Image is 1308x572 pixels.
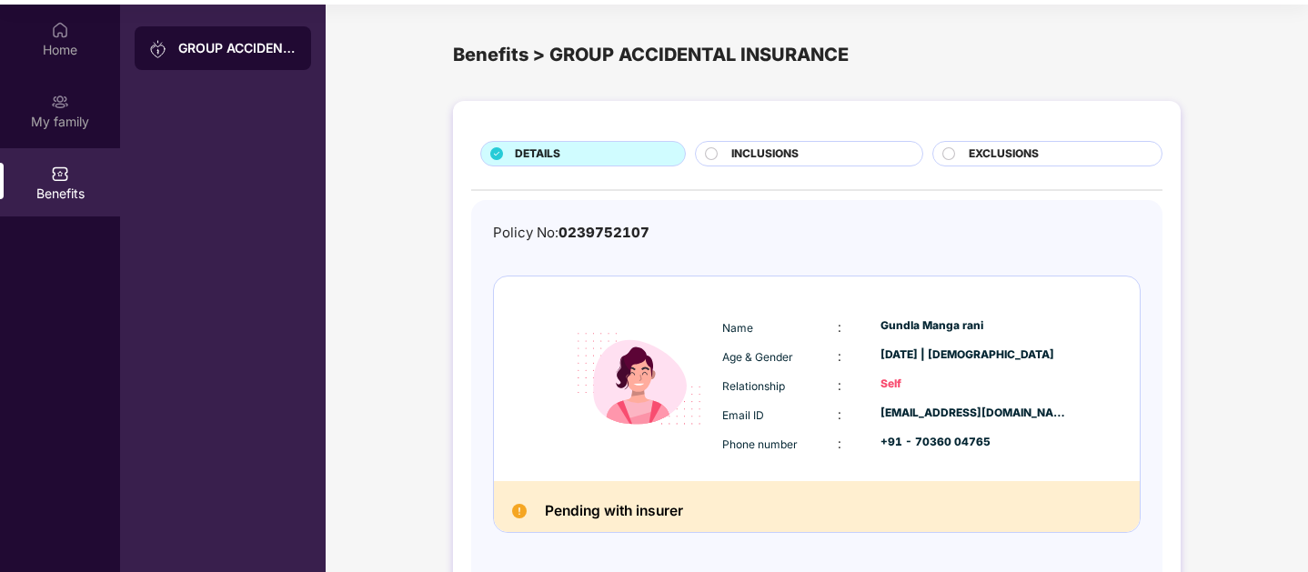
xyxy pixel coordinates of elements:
[838,319,841,335] span: :
[731,146,799,163] span: INCLUSIONS
[453,41,1181,69] div: Benefits > GROUP ACCIDENTAL INSURANCE
[51,93,69,111] img: svg+xml;base64,PHN2ZyB3aWR0aD0iMjAiIGhlaWdodD0iMjAiIHZpZXdCb3g9IjAgMCAyMCAyMCIgZmlsbD0ibm9uZSIgeG...
[560,300,718,457] img: icon
[493,222,649,244] div: Policy No:
[880,434,1068,451] div: +91 - 70360 04765
[880,346,1068,364] div: [DATE] | [DEMOGRAPHIC_DATA]
[838,436,841,451] span: :
[880,405,1068,422] div: [EMAIL_ADDRESS][DOMAIN_NAME]
[722,437,798,451] span: Phone number
[880,376,1068,393] div: Self
[969,146,1039,163] span: EXCLUSIONS
[722,321,753,335] span: Name
[722,408,764,422] span: Email ID
[722,379,785,393] span: Relationship
[838,406,841,422] span: :
[838,348,841,364] span: :
[558,224,649,241] span: 0239752107
[178,39,297,57] div: GROUP ACCIDENTAL INSURANCE
[838,377,841,393] span: :
[51,21,69,39] img: svg+xml;base64,PHN2ZyBpZD0iSG9tZSIgeG1sbnM9Imh0dHA6Ly93d3cudzMub3JnLzIwMDAvc3ZnIiB3aWR0aD0iMjAiIG...
[880,317,1068,335] div: Gundla Manga rani
[722,350,793,364] span: Age & Gender
[149,40,167,58] img: svg+xml;base64,PHN2ZyB3aWR0aD0iMjAiIGhlaWdodD0iMjAiIHZpZXdCb3g9IjAgMCAyMCAyMCIgZmlsbD0ibm9uZSIgeG...
[515,146,560,163] span: DETAILS
[545,499,683,524] h2: Pending with insurer
[512,504,527,518] img: Pending
[51,165,69,183] img: svg+xml;base64,PHN2ZyBpZD0iQmVuZWZpdHMiIHhtbG5zPSJodHRwOi8vd3d3LnczLm9yZy8yMDAwL3N2ZyIgd2lkdGg9Ij...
